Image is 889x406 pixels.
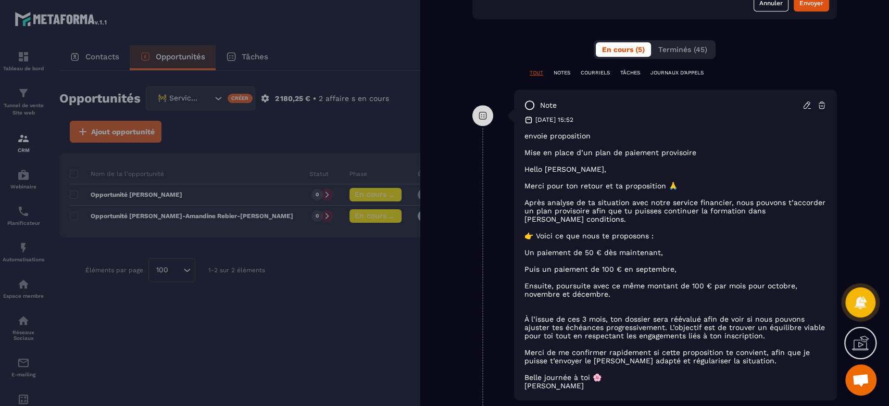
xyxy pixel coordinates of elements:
[524,132,827,140] p: envoie proposition
[535,116,573,124] p: [DATE] 15:52
[524,248,827,257] p: Un paiement de 50 € dès maintenant,
[530,69,543,77] p: TOUT
[658,45,707,54] span: Terminés (45)
[524,165,827,173] p: Hello [PERSON_NAME],
[524,182,827,190] p: Merci pour ton retour et ta proposition 🙏
[652,42,713,57] button: Terminés (45)
[524,198,827,223] p: Après analyse de ta situation avec notre service financier, nous pouvons t’accorder un plan provi...
[650,69,704,77] p: JOURNAUX D'APPELS
[620,69,640,77] p: TÂCHES
[554,69,570,77] p: NOTES
[602,45,645,54] span: En cours (5)
[524,373,827,382] p: Belle journée à toi 🌸
[845,364,877,396] div: Ouvrir le chat
[524,265,827,273] p: Puis un paiement de 100 € en septembre,
[524,315,827,340] p: À l’issue de ces 3 mois, ton dossier sera réévalué afin de voir si nous pouvons ajuster tes échéa...
[581,69,610,77] p: COURRIELS
[596,42,651,57] button: En cours (5)
[524,148,827,157] p: Mise en place d’un plan de paiement provisoire
[524,382,827,390] p: [PERSON_NAME]
[524,348,827,365] p: Merci de me confirmer rapidement si cette proposition te convient, afin que je puisse t’envoyer l...
[540,100,557,110] p: note
[524,232,827,240] p: 👉 Voici ce que nous te proposons :
[524,282,827,298] p: Ensuite, poursuite avec ce même montant de 100 € par mois pour octobre, novembre et décembre.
